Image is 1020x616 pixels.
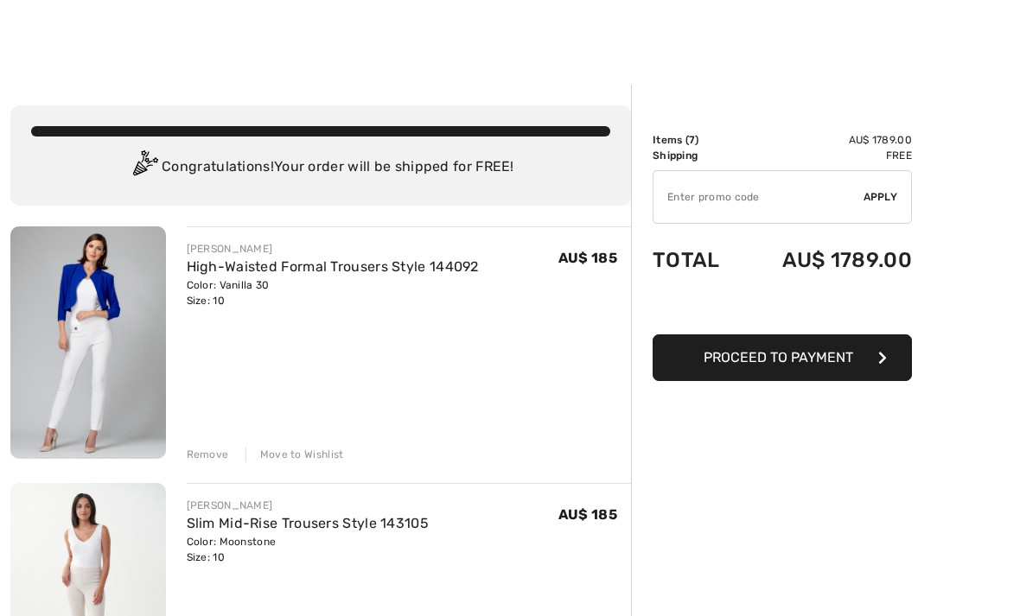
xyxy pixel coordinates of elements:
[187,241,479,257] div: [PERSON_NAME]
[187,515,430,531] a: Slim Mid-Rise Trousers Style 143105
[653,289,912,328] iframe: PayPal
[864,189,898,205] span: Apply
[127,150,162,185] img: Congratulation2.svg
[689,134,695,146] span: 7
[741,132,912,148] td: AU$ 1789.00
[653,132,741,148] td: Items ( )
[653,171,864,223] input: Promo code
[245,447,344,462] div: Move to Wishlist
[558,506,617,523] span: AU$ 185
[10,226,166,459] img: High-Waisted Formal Trousers Style 144092
[741,148,912,163] td: Free
[187,277,479,308] div: Color: Vanilla 30 Size: 10
[653,231,741,289] td: Total
[187,258,479,275] a: High-Waisted Formal Trousers Style 144092
[31,150,610,185] div: Congratulations! Your order will be shipped for FREE!
[704,349,853,365] span: Proceed to Payment
[653,334,912,381] button: Proceed to Payment
[653,148,741,163] td: Shipping
[187,534,430,565] div: Color: Moonstone Size: 10
[558,250,617,266] span: AU$ 185
[187,447,229,462] div: Remove
[741,231,912,289] td: AU$ 1789.00
[187,498,430,513] div: [PERSON_NAME]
